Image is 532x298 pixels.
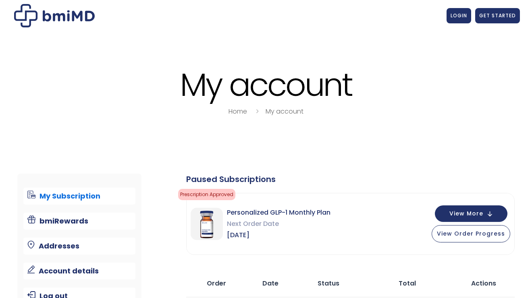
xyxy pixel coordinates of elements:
[318,279,339,288] span: Status
[262,279,278,288] span: Date
[23,213,136,230] a: bmiRewards
[266,107,303,116] a: My account
[227,230,330,241] span: [DATE]
[399,279,416,288] span: Total
[12,68,520,102] h1: My account
[253,107,262,116] i: breadcrumbs separator
[23,238,136,255] a: Addresses
[432,225,510,242] button: View Order Progress
[451,12,467,19] span: LOGIN
[227,218,330,230] span: Next Order Date
[227,207,330,218] span: Personalized GLP-1 Monthly Plan
[475,8,520,23] a: GET STARTED
[435,205,507,222] button: View More
[23,263,136,279] a: Account details
[437,230,505,238] span: View Order Progress
[471,279,496,288] span: Actions
[447,8,471,23] a: LOGIN
[479,12,516,19] span: GET STARTED
[207,279,226,288] span: Order
[178,189,235,200] span: Prescription Approved
[449,211,483,216] span: View More
[14,4,95,27] img: My account
[229,107,247,116] a: Home
[186,174,515,185] div: Paused Subscriptions
[23,188,136,205] a: My Subscription
[191,208,223,240] img: Personalized GLP-1 Monthly Plan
